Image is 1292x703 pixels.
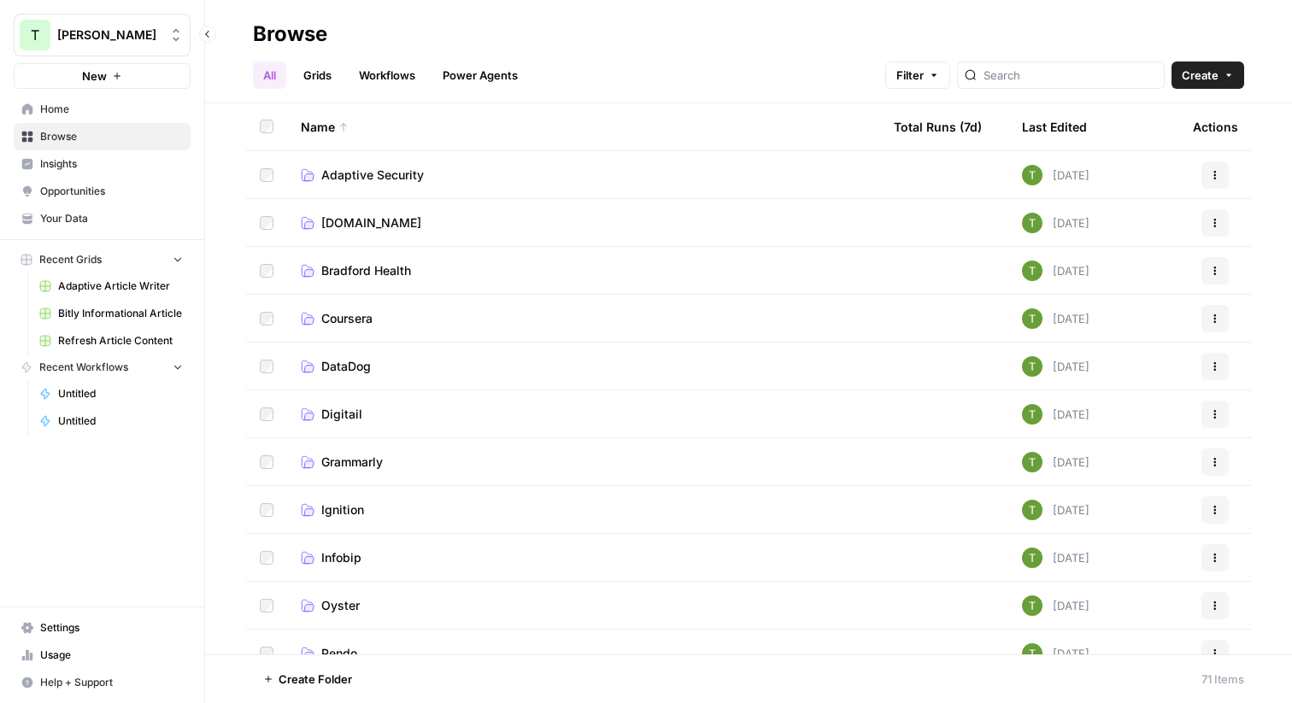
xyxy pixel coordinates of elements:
[1172,62,1244,89] button: Create
[39,360,128,375] span: Recent Workflows
[58,306,183,321] span: Bitly Informational Article
[14,63,191,89] button: New
[1022,165,1042,185] img: yba7bbzze900hr86j8rqqvfn473j
[321,262,411,279] span: Bradford Health
[1022,165,1089,185] div: [DATE]
[32,300,191,327] a: Bitly Informational Article
[894,103,982,150] div: Total Runs (7d)
[32,327,191,354] a: Refresh Article Content
[321,597,360,614] span: Oyster
[321,310,373,327] span: Coursera
[14,123,191,150] a: Browse
[321,454,383,471] span: Grammarly
[40,184,183,199] span: Opportunities
[1022,548,1042,568] img: yba7bbzze900hr86j8rqqvfn473j
[349,62,426,89] a: Workflows
[301,310,866,327] a: Coursera
[1022,595,1089,616] div: [DATE]
[301,406,866,423] a: Digitail
[32,272,191,300] a: Adaptive Article Writer
[14,96,191,123] a: Home
[321,167,424,184] span: Adaptive Security
[40,620,183,636] span: Settings
[57,26,161,44] span: [PERSON_NAME]
[1022,500,1089,520] div: [DATE]
[40,156,183,172] span: Insights
[984,67,1157,84] input: Search
[1022,356,1089,377] div: [DATE]
[1022,452,1042,472] img: yba7bbzze900hr86j8rqqvfn473j
[39,252,102,267] span: Recent Grids
[1022,452,1089,472] div: [DATE]
[301,645,866,662] a: Pendo
[32,407,191,435] a: Untitled
[1201,671,1244,688] div: 71 Items
[32,380,191,407] a: Untitled
[321,549,361,566] span: Infobip
[896,67,924,84] span: Filter
[58,333,183,349] span: Refresh Article Content
[1022,103,1087,150] div: Last Edited
[40,102,183,117] span: Home
[301,358,866,375] a: DataDog
[1022,404,1042,425] img: yba7bbzze900hr86j8rqqvfn473j
[1022,213,1042,233] img: yba7bbzze900hr86j8rqqvfn473j
[82,67,107,85] span: New
[301,454,866,471] a: Grammarly
[321,645,357,662] span: Pendo
[301,262,866,279] a: Bradford Health
[253,21,327,48] div: Browse
[14,14,191,56] button: Workspace: Travis Demo
[1022,213,1089,233] div: [DATE]
[14,205,191,232] a: Your Data
[14,178,191,205] a: Opportunities
[321,406,362,423] span: Digitail
[321,358,371,375] span: DataDog
[321,214,421,231] span: [DOMAIN_NAME]
[432,62,528,89] a: Power Agents
[14,669,191,696] button: Help + Support
[1022,548,1089,568] div: [DATE]
[14,247,191,272] button: Recent Grids
[14,614,191,641] a: Settings
[14,150,191,178] a: Insights
[40,647,183,663] span: Usage
[1022,261,1042,281] img: yba7bbzze900hr86j8rqqvfn473j
[301,597,866,614] a: Oyster
[40,211,183,226] span: Your Data
[1022,595,1042,616] img: yba7bbzze900hr86j8rqqvfn473j
[321,501,364,518] span: Ignition
[301,103,866,150] div: Name
[1022,356,1042,377] img: yba7bbzze900hr86j8rqqvfn473j
[1022,643,1089,664] div: [DATE]
[14,354,191,380] button: Recent Workflows
[301,549,866,566] a: Infobip
[40,129,183,144] span: Browse
[1022,643,1042,664] img: yba7bbzze900hr86j8rqqvfn473j
[293,62,342,89] a: Grids
[253,62,286,89] a: All
[40,675,183,690] span: Help + Support
[31,25,39,45] span: T
[1022,308,1042,329] img: yba7bbzze900hr86j8rqqvfn473j
[1022,261,1089,281] div: [DATE]
[1193,103,1238,150] div: Actions
[1022,500,1042,520] img: yba7bbzze900hr86j8rqqvfn473j
[14,641,191,669] a: Usage
[301,214,866,231] a: [DOMAIN_NAME]
[58,278,183,294] span: Adaptive Article Writer
[1022,404,1089,425] div: [DATE]
[58,413,183,429] span: Untitled
[885,62,950,89] button: Filter
[301,501,866,518] a: Ignition
[253,665,362,693] button: Create Folder
[1022,308,1089,329] div: [DATE]
[301,167,866,184] a: Adaptive Security
[279,671,352,688] span: Create Folder
[1182,67,1219,84] span: Create
[58,386,183,401] span: Untitled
